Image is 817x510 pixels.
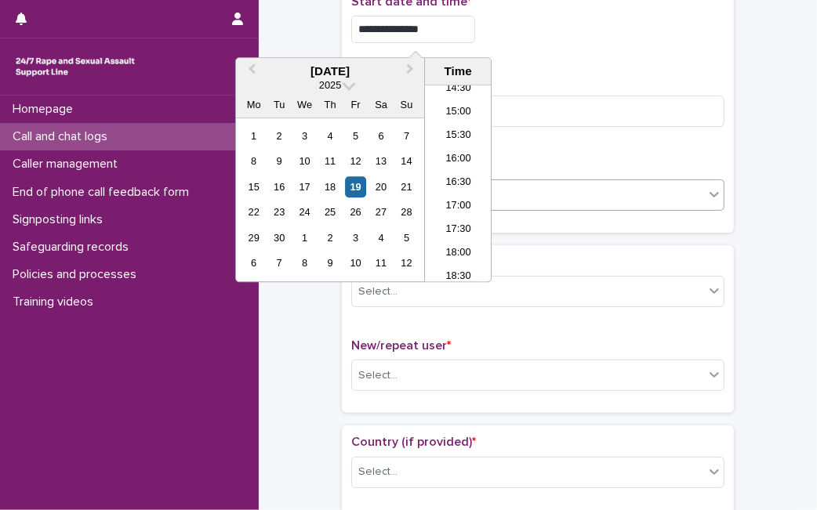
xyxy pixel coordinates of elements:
[370,176,391,197] div: Choose Saturday, 20 September 2025
[320,202,341,223] div: Choose Thursday, 25 September 2025
[358,464,398,480] div: Select...
[429,64,487,78] div: Time
[6,185,202,200] p: End of phone call feedback form
[345,151,366,172] div: Choose Friday, 12 September 2025
[6,157,130,172] p: Caller management
[269,253,290,274] div: Choose Tuesday, 7 October 2025
[6,129,120,144] p: Call and chat logs
[425,125,492,148] li: 15:30
[294,253,315,274] div: Choose Wednesday, 8 October 2025
[320,151,341,172] div: Choose Thursday, 11 September 2025
[243,151,264,172] div: Choose Monday, 8 September 2025
[243,176,264,197] div: Choose Monday, 15 September 2025
[320,94,341,115] div: Th
[294,94,315,115] div: We
[345,202,366,223] div: Choose Friday, 26 September 2025
[6,295,106,309] p: Training videos
[345,176,366,197] div: Choose Friday, 19 September 2025
[370,151,391,172] div: Choose Saturday, 13 September 2025
[269,202,290,223] div: Choose Tuesday, 23 September 2025
[243,227,264,248] div: Choose Monday, 29 September 2025
[351,436,476,448] span: Country (if provided)
[319,79,341,91] span: 2025
[425,195,492,219] li: 17:00
[345,227,366,248] div: Choose Friday, 3 October 2025
[370,202,391,223] div: Choose Saturday, 27 September 2025
[396,202,417,223] div: Choose Sunday, 28 September 2025
[351,339,451,352] span: New/repeat user
[241,124,419,277] div: month 2025-09
[269,176,290,197] div: Choose Tuesday, 16 September 2025
[269,151,290,172] div: Choose Tuesday, 9 September 2025
[345,253,366,274] div: Choose Friday, 10 October 2025
[425,266,492,289] li: 18:30
[358,367,398,384] div: Select...
[320,227,341,248] div: Choose Thursday, 2 October 2025
[238,60,263,85] button: Previous Month
[370,125,391,146] div: Choose Saturday, 6 September 2025
[6,102,85,117] p: Homepage
[396,176,417,197] div: Choose Sunday, 21 September 2025
[345,94,366,115] div: Fr
[243,253,264,274] div: Choose Monday, 6 October 2025
[6,240,141,255] p: Safeguarding records
[425,78,492,101] li: 14:30
[399,60,424,85] button: Next Month
[243,125,264,146] div: Choose Monday, 1 September 2025
[396,125,417,146] div: Choose Sunday, 7 September 2025
[425,172,492,195] li: 16:30
[370,253,391,274] div: Choose Saturday, 11 October 2025
[320,176,341,197] div: Choose Thursday, 18 September 2025
[294,176,315,197] div: Choose Wednesday, 17 September 2025
[396,94,417,115] div: Su
[6,267,149,282] p: Policies and processes
[370,94,391,115] div: Sa
[320,125,341,146] div: Choose Thursday, 4 September 2025
[269,227,290,248] div: Choose Tuesday, 30 September 2025
[6,212,115,227] p: Signposting links
[425,219,492,242] li: 17:30
[243,202,264,223] div: Choose Monday, 22 September 2025
[294,125,315,146] div: Choose Wednesday, 3 September 2025
[396,151,417,172] div: Choose Sunday, 14 September 2025
[294,151,315,172] div: Choose Wednesday, 10 September 2025
[236,64,424,78] div: [DATE]
[243,94,264,115] div: Mo
[396,227,417,248] div: Choose Sunday, 5 October 2025
[294,202,315,223] div: Choose Wednesday, 24 September 2025
[13,51,138,82] img: rhQMoQhaT3yELyF149Cw
[425,148,492,172] li: 16:00
[370,227,391,248] div: Choose Saturday, 4 October 2025
[396,253,417,274] div: Choose Sunday, 12 October 2025
[425,242,492,266] li: 18:00
[358,284,398,300] div: Select...
[345,125,366,146] div: Choose Friday, 5 September 2025
[425,101,492,125] li: 15:00
[320,253,341,274] div: Choose Thursday, 9 October 2025
[269,94,290,115] div: Tu
[294,227,315,248] div: Choose Wednesday, 1 October 2025
[269,125,290,146] div: Choose Tuesday, 2 September 2025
